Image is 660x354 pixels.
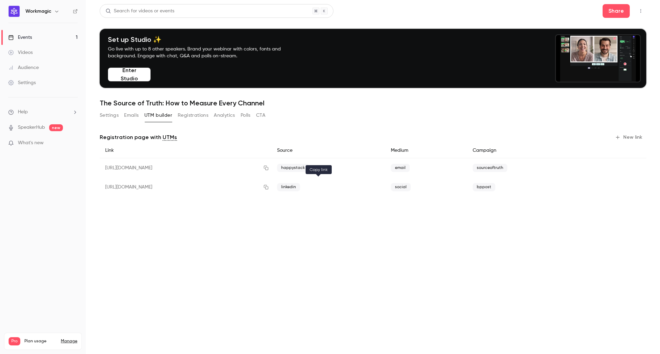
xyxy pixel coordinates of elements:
[163,133,177,141] a: UTMs
[8,79,36,86] div: Settings
[473,183,495,191] span: bppost
[8,34,32,41] div: Events
[391,183,411,191] span: social
[385,143,467,158] div: Medium
[18,124,45,131] a: SpeakerHub
[603,4,630,18] button: Share
[108,68,151,81] button: Enter Studio
[9,337,20,345] span: Pro
[108,46,297,59] p: Go live with up to 8 other speakers. Brand your webinar with colors, fonts and background. Engage...
[25,8,51,15] h6: Workmagic
[24,339,57,344] span: Plan usage
[214,110,235,121] button: Analytics
[106,8,174,15] div: Search for videos or events
[473,164,507,172] span: sourceoftruth
[100,99,646,107] h1: The Source of Truth: How to Measure Every Channel
[277,183,300,191] span: linkedin
[467,143,588,158] div: Campaign
[100,143,272,158] div: Link
[391,164,410,172] span: email
[277,164,309,172] span: happystack
[241,110,251,121] button: Polls
[100,158,272,178] div: [URL][DOMAIN_NAME]
[8,64,39,71] div: Audience
[49,124,63,131] span: new
[178,110,208,121] button: Registrations
[18,139,44,147] span: What's new
[9,6,20,17] img: Workmagic
[612,132,646,143] button: New link
[256,110,265,121] button: CTA
[8,49,33,56] div: Videos
[108,35,297,44] h4: Set up Studio ✨
[124,110,139,121] button: Emails
[18,109,28,116] span: Help
[100,133,177,141] p: Registration page with
[100,178,272,197] div: [URL][DOMAIN_NAME]
[144,110,172,121] button: UTM builder
[8,109,78,116] li: help-dropdown-opener
[100,110,119,121] button: Settings
[61,339,77,344] a: Manage
[272,143,385,158] div: Source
